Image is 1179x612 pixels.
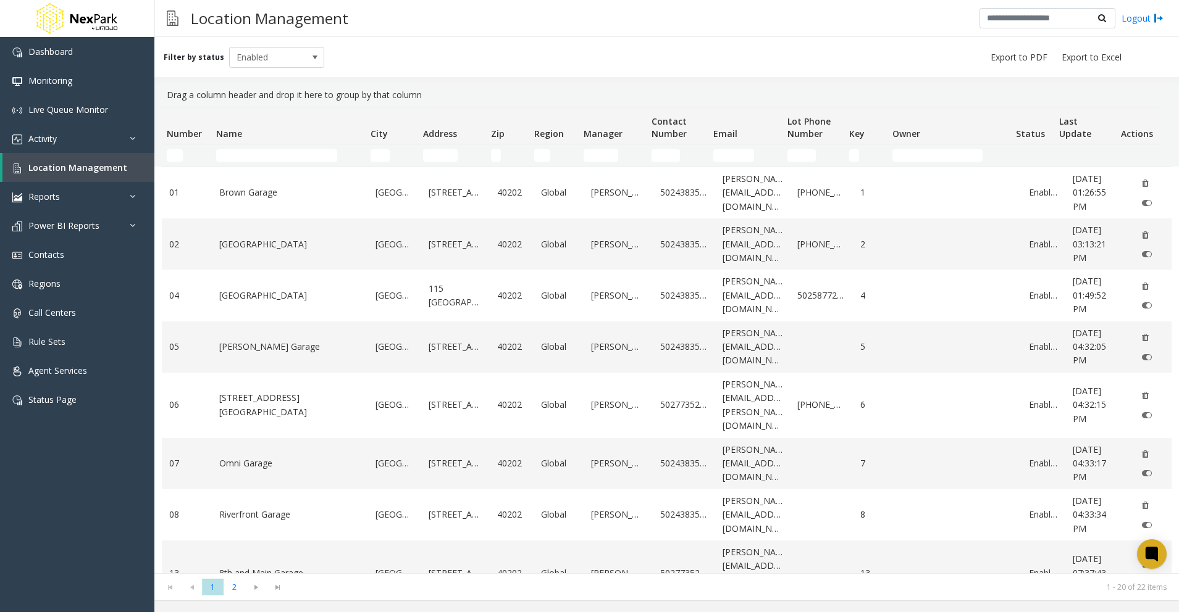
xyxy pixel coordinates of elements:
[860,457,889,470] a: 7
[787,149,816,162] input: Lot Phone Number Filter
[219,391,361,419] a: [STREET_ADDRESS][GEOGRAPHIC_DATA]
[541,508,576,521] a: Global
[423,128,457,139] span: Address
[1011,144,1054,167] td: Status Filter
[541,398,576,411] a: Global
[579,144,647,167] td: Manager Filter
[1073,494,1120,535] a: [DATE] 04:33:34 PM
[1029,398,1058,411] a: Enabled
[860,186,889,199] a: 1
[219,457,361,470] a: Omni Garage
[28,133,57,144] span: Activity
[860,566,889,580] a: 13
[202,579,224,595] span: Page 1
[418,144,486,167] td: Address Filter
[660,508,708,521] a: 5024383545
[723,443,783,484] a: [PERSON_NAME][EMAIL_ADDRESS][DOMAIN_NAME]
[541,186,576,199] a: Global
[1029,508,1058,521] a: Enabled
[497,508,526,521] a: 40202
[169,508,204,521] a: 08
[723,223,783,265] a: [PERSON_NAME][EMAIL_ADDRESS][DOMAIN_NAME]
[224,579,245,595] span: Page 2
[376,289,414,302] a: [GEOGRAPHIC_DATA]
[1073,275,1120,316] a: [DATE] 01:49:52 PM
[849,128,865,139] span: Key
[713,149,754,162] input: Email Filter
[162,144,211,167] td: Number Filter
[591,340,645,354] a: [PERSON_NAME]
[787,115,831,139] span: Lot Phone Number
[1029,457,1058,470] a: Enabled
[541,457,576,470] a: Global
[723,326,783,368] a: [PERSON_NAME][EMAIL_ADDRESS][DOMAIN_NAME]
[169,238,204,251] a: 02
[1073,223,1120,265] a: [DATE] 03:13:21 PM
[1073,553,1106,592] span: [DATE] 07:37:43 PM
[1135,386,1155,405] button: Delete
[245,579,267,596] span: Go to the next page
[660,566,708,580] a: 5027735282
[169,186,204,199] a: 01
[169,398,204,411] a: 06
[1135,244,1158,264] button: Disable
[1135,328,1155,347] button: Delete
[1135,225,1155,244] button: Delete
[660,340,708,354] a: 5024383545
[486,144,529,167] td: Zip Filter
[12,395,22,405] img: 'icon'
[267,579,288,596] span: Go to the last page
[660,457,708,470] a: 5024383545
[376,398,414,411] a: [GEOGRAPHIC_DATA]
[219,289,361,302] a: [GEOGRAPHIC_DATA]
[12,366,22,376] img: 'icon'
[652,149,680,162] input: Contact Number Filter
[497,457,526,470] a: 40202
[28,336,65,347] span: Rule Sets
[12,76,22,86] img: 'icon'
[1029,289,1058,302] a: Enabled
[371,128,388,139] span: City
[429,186,482,199] a: [STREET_ADDRESS]
[219,186,361,199] a: Brown Garage
[230,48,305,67] span: Enabled
[541,340,576,354] a: Global
[1135,515,1158,534] button: Disable
[12,279,22,289] img: 'icon'
[219,238,361,251] a: [GEOGRAPHIC_DATA]
[584,149,618,162] input: Manager Filter
[1116,144,1159,167] td: Actions Filter
[986,49,1052,66] button: Export to PDF
[219,340,361,354] a: [PERSON_NAME] Garage
[12,250,22,260] img: 'icon'
[1054,144,1116,167] td: Last Update Filter
[12,163,22,173] img: 'icon'
[497,289,526,302] a: 40202
[652,115,687,139] span: Contact Number
[660,289,708,302] a: 5024383545
[169,566,204,580] a: 13
[1135,495,1155,515] button: Delete
[1073,327,1106,366] span: [DATE] 04:32:05 PM
[591,186,645,199] a: [PERSON_NAME]
[723,172,783,213] a: [PERSON_NAME][EMAIL_ADDRESS][DOMAIN_NAME]
[216,149,337,162] input: Name Filter
[376,238,414,251] a: [GEOGRAPHIC_DATA]
[28,220,99,231] span: Power BI Reports
[12,134,22,144] img: 'icon'
[497,186,526,199] a: 40202
[541,566,576,580] a: Global
[497,566,526,580] a: 40202
[660,186,708,199] a: 5024383545
[534,149,550,162] input: Region Filter
[28,191,60,202] span: Reports
[1135,193,1158,213] button: Disable
[887,144,1011,167] td: Owner Filter
[429,398,482,411] a: [STREET_ADDRESS]
[219,566,361,580] a: 8th and Main Garage
[591,566,645,580] a: [PERSON_NAME]
[429,340,482,354] a: [STREET_ADDRESS]
[429,282,482,310] a: 115 [GEOGRAPHIC_DATA]
[376,508,414,521] a: [GEOGRAPHIC_DATA]
[296,582,1167,592] kendo-pager-info: 1 - 20 of 22 items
